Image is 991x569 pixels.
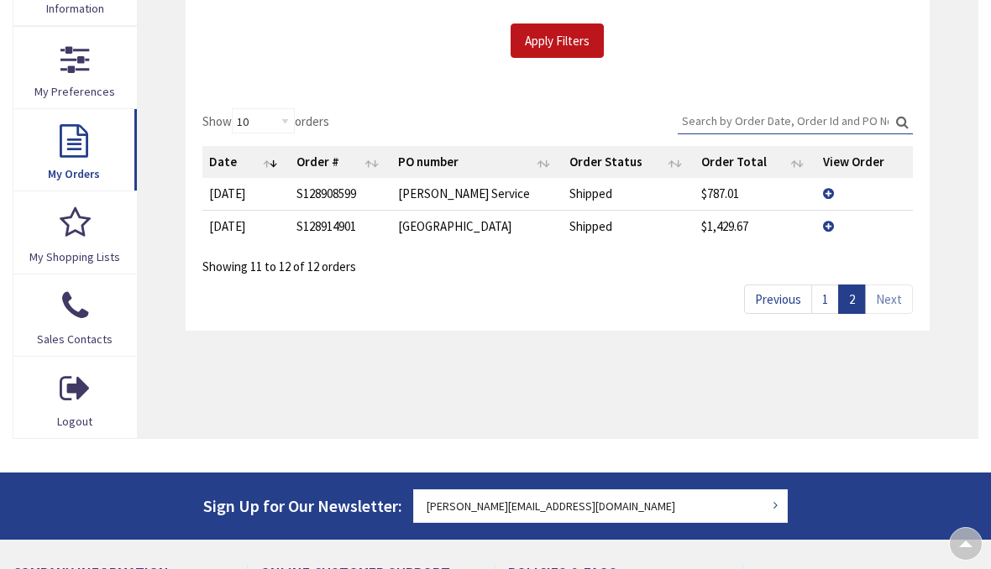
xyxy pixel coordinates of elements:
[511,23,604,59] input: Apply Filters
[391,210,564,242] td: [GEOGRAPHIC_DATA]
[563,146,694,178] th: Order Status: activate to sort column ascending
[563,210,694,242] td: Shipped
[57,414,92,429] span: Logout
[37,331,113,347] span: Sales Contacts
[695,146,816,178] th: Order Total: activate to sort column ascending
[413,489,788,523] input: Enter your email address
[391,146,564,178] th: PO number: activate to sort column ascending
[391,178,564,209] td: [PERSON_NAME] Service
[290,178,391,209] td: S128908599
[13,191,137,273] a: My Shopping Lists
[695,178,816,209] td: $787.01
[29,249,120,264] span: My Shopping Lists
[232,108,295,133] select: Showorders
[13,27,137,108] a: My Preferences
[744,284,812,314] a: Previous
[13,357,137,438] a: Logout
[202,247,913,275] div: Showing 11 to 12 of 12 orders
[13,274,137,356] a: Sales Contacts
[865,284,913,314] a: Next
[202,108,329,133] label: Show orders
[563,178,694,209] td: Shipped
[13,109,137,191] a: My Orders
[48,166,100,181] span: My Orders
[34,84,115,99] span: My Preferences
[838,284,866,314] a: 2
[290,146,391,178] th: Order #: activate to sort column ascending
[290,210,391,242] td: S128914901
[678,108,913,133] input: Search:
[203,495,402,516] span: Sign Up for Our Newsletter:
[202,178,290,209] td: [DATE]
[811,284,839,314] a: 1
[202,146,290,178] th: Date
[695,210,816,242] td: $1,429.67
[202,210,290,242] td: [DATE]
[816,146,913,178] th: View Order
